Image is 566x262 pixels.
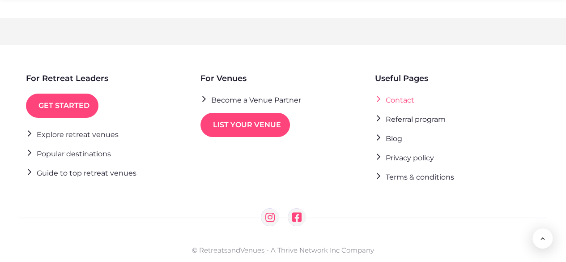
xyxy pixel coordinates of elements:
a: Become a Venue Partner [200,94,301,106]
a: Popular destinations [26,147,111,159]
h5: For Retreat Leaders [26,72,108,85]
a: Privacy policy [375,151,434,163]
a: Get started [26,94,98,118]
a: List your venue [200,113,290,137]
p: © RetreatsandVenues - A Thrive Network Inc Company [24,241,543,255]
a: Blog [375,132,402,144]
a: Explore retreat venues [26,128,119,140]
a: Terms & conditions [375,171,454,183]
h5: For Venues [200,72,247,85]
h5: Useful Pages [375,72,428,85]
a: Guide to top retreat venues [26,167,136,179]
a: Referral program [375,113,446,125]
a: Contact [375,94,414,106]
